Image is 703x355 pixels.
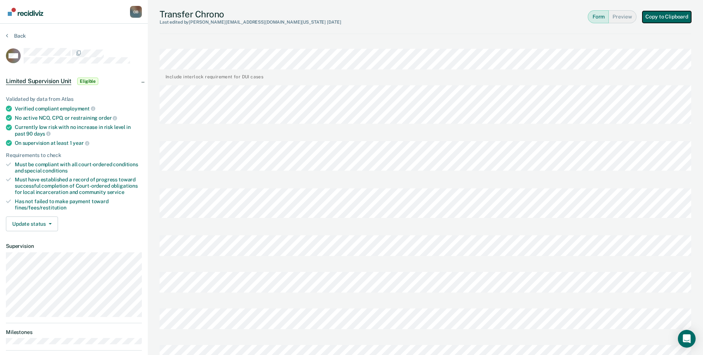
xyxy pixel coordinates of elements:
[642,11,691,23] button: Copy to Clipboard
[15,115,142,121] div: No active NCO, CPO, or restraining
[6,33,26,39] button: Back
[6,243,142,249] dt: Supervision
[6,216,58,231] button: Update status
[160,9,341,25] div: Transfer Chrono
[165,72,263,79] div: Include interlock requirement for DUI cases
[77,78,98,85] span: Eligible
[15,205,66,211] span: fines/fees/restitution
[588,10,609,23] button: Form
[6,78,71,85] span: Limited Supervision Unit
[15,177,142,195] div: Must have established a record of progress toward successful completion of Court-ordered obligati...
[130,6,142,18] div: O B
[15,198,142,211] div: Has not failed to make payment toward
[60,106,95,112] span: employment
[107,189,124,195] span: service
[6,329,142,335] dt: Milestones
[678,330,696,348] div: Open Intercom Messenger
[15,140,142,146] div: On supervision at least 1
[15,124,142,137] div: Currently low risk with no increase in risk level in past 90
[99,115,117,121] span: order
[609,10,637,23] button: Preview
[327,20,341,25] span: [DATE]
[15,161,142,174] div: Must be compliant with all court-ordered conditions and special conditions
[130,6,142,18] button: Profile dropdown button
[73,140,89,146] span: year
[160,20,341,25] div: Last edited by [PERSON_NAME][EMAIL_ADDRESS][DOMAIN_NAME][US_STATE]
[6,96,142,102] div: Validated by data from Atlas
[15,105,142,112] div: Verified compliant
[34,131,51,137] span: days
[6,152,142,158] div: Requirements to check
[8,8,43,16] img: Recidiviz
